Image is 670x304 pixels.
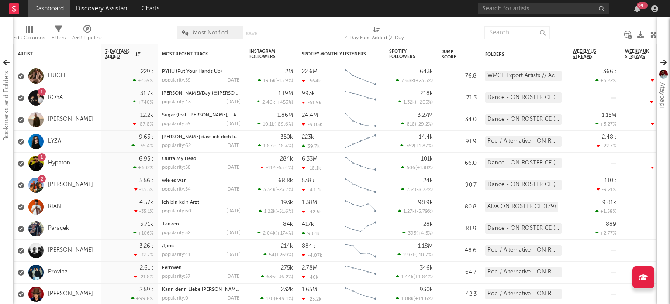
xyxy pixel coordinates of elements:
span: +49.1 % [275,297,292,301]
span: Weekly US Streams [573,49,603,59]
div: 9.63k [139,134,153,140]
div: Spotify Followers [389,49,420,59]
div: ( ) [259,208,293,214]
span: 2.46k [262,100,275,105]
div: Artist [18,51,83,57]
span: 1.32k [404,100,415,105]
span: 170 [266,297,274,301]
div: 31.7k [140,91,153,96]
div: 68.8k [278,178,293,184]
div: 223k [302,134,314,140]
span: +14.6 % [415,297,432,301]
div: 34.0 [442,115,477,125]
div: ( ) [257,99,293,105]
span: 7.68k [401,79,414,83]
svg: Chart title [341,87,380,109]
span: 1.87k [263,144,275,149]
div: 366k [603,69,616,75]
a: Provinz [48,269,68,276]
div: 98.9k [418,200,433,205]
div: Spotify Monthly Listeners [302,51,367,57]
span: -51.6 % [277,209,292,214]
div: [DATE] [226,231,241,236]
div: 71.3 [442,93,477,103]
a: Двоє [162,244,174,249]
a: Outta My Head [162,157,197,161]
div: [DATE] [226,296,241,301]
div: 4.57k [139,200,153,205]
div: 48.6 [442,246,477,256]
div: 3.26k [139,243,153,249]
div: -32.7 % [134,252,153,258]
span: +205 % [416,100,432,105]
span: 1.44k [401,275,414,280]
div: Instagram Followers [249,49,280,59]
a: Kann denn Liebe [PERSON_NAME] sein [162,287,250,292]
div: +99.8 % [131,296,153,301]
div: [DATE] [226,209,241,214]
svg: Chart title [341,174,380,196]
div: 12.2k [140,113,153,118]
div: [DATE] [226,165,241,170]
div: 538k [302,178,314,184]
div: 2.61k [140,265,153,271]
div: 1.65M [302,287,317,293]
div: 1.19M [278,91,293,96]
span: 1.27k [404,209,415,214]
div: 7-Day Fans Added (7-Day Fans Added) [344,22,410,47]
span: 506 [407,166,415,171]
svg: Chart title [341,153,380,174]
div: ( ) [398,99,433,105]
span: 636 [266,275,275,280]
div: ( ) [401,165,433,171]
div: wie es war [162,178,241,183]
div: [DATE] [226,122,241,126]
div: 9.01k [302,231,320,236]
div: Filters [52,22,66,47]
span: 818 [407,122,415,127]
div: popularity: 0 [162,296,188,301]
a: [PERSON_NAME] [48,181,93,189]
div: -21.8 % [134,274,153,280]
span: 19.6k [263,79,276,83]
div: Pop / Alternative - ON ROSTER CE (39) [485,267,562,277]
div: 643k [420,69,433,75]
a: Paraçek [48,225,69,232]
div: 90.7 [442,180,477,191]
div: -51.9k [302,100,321,106]
a: Ich bin kein Arzt [162,200,199,205]
span: 762 [406,144,414,149]
div: 2M [285,69,293,75]
div: 350k [280,134,293,140]
div: ( ) [402,230,433,236]
span: 1.22k [264,209,276,214]
span: +174 % [277,231,292,236]
div: 99 + [637,2,648,9]
div: [DATE] [226,253,241,257]
div: 14.4k [419,134,433,140]
div: 930k [420,287,433,293]
div: Filters [52,33,66,43]
div: -87.8 % [133,121,153,127]
div: 101k [421,156,433,162]
div: ( ) [396,296,433,301]
div: ( ) [261,274,293,280]
div: +3.22 % [595,78,616,83]
span: -53.4 % [276,166,292,171]
div: Kann denn Liebe Sünde sein [162,287,241,292]
span: -18.4 % [276,144,292,149]
div: ( ) [396,78,433,83]
div: Pop / Alternative - ON ROSTER CE (39) [485,289,562,299]
div: 64.7 [442,267,477,278]
div: 1.15M [602,113,616,118]
svg: Chart title [341,218,380,240]
div: ( ) [401,187,433,192]
div: Pop / Alternative - ON ROSTER CE (39) [485,245,562,256]
span: -15.9 % [277,79,292,83]
span: -29.2 % [416,122,432,127]
div: 417k [302,222,314,227]
div: 2.48k [602,134,616,140]
div: A&R Pipeline [72,33,103,43]
span: +23.5 % [415,79,432,83]
span: +1.87 % [415,144,432,149]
